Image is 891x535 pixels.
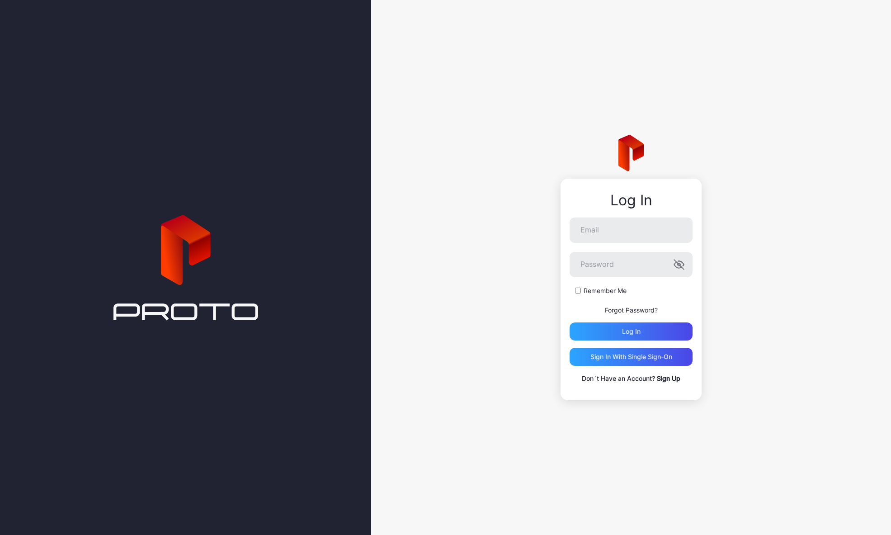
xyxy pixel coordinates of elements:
button: Sign in With Single Sign-On [570,348,693,366]
a: Sign Up [657,374,680,382]
div: Sign in With Single Sign-On [590,353,672,360]
p: Don`t Have an Account? [570,373,693,384]
input: Password [570,252,693,277]
div: Log in [622,328,641,335]
div: Log In [570,192,693,208]
label: Remember Me [584,286,627,295]
button: Password [674,259,684,270]
input: Email [570,218,693,243]
a: Forgot Password? [605,306,658,314]
button: Log in [570,322,693,341]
